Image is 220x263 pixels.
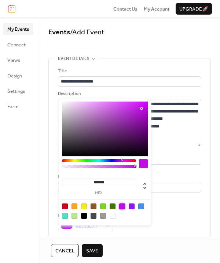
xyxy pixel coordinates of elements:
div: #4A90E2 [138,203,144,209]
div: #9013FE [129,203,135,209]
a: Connect [3,39,33,50]
a: Views [3,54,33,66]
button: Save [82,244,103,257]
div: Event color [58,212,112,220]
button: Cancel [51,244,79,257]
div: #4A4A4A [91,213,96,219]
a: My Events [3,23,33,35]
div: #417505 [110,203,115,209]
a: Form [3,100,33,112]
span: Design [7,72,22,80]
div: #FFFFFF [110,213,115,219]
button: Upgrade🚀 [176,3,212,15]
span: Cancel [55,247,74,255]
img: logo [8,5,15,13]
span: Connect [7,41,26,49]
div: #9B9B9B [100,213,106,219]
a: Contact Us [113,5,137,12]
label: hex [62,191,136,195]
a: My Account [144,5,169,12]
a: Design [3,70,33,81]
div: Title [58,68,200,75]
span: Settings [7,88,25,95]
span: #BD10E0FF [76,223,102,230]
span: Form [7,103,19,110]
div: #F8E71C [81,203,87,209]
div: #B8E986 [71,213,77,219]
div: #7ED321 [100,203,106,209]
div: #8B572A [91,203,96,209]
span: Upgrade 🚀 [179,5,208,13]
div: Location [58,174,200,181]
span: Views [7,57,20,64]
div: #D0021B [62,203,68,209]
div: #000000 [81,213,87,219]
span: My Account [144,5,169,13]
span: Save [86,247,98,255]
span: Contact Us [113,5,137,13]
span: / Add Event [70,26,104,39]
a: Settings [3,85,33,97]
a: Events [48,26,70,39]
span: My Events [7,26,29,33]
div: #BD10E0 [119,203,125,209]
div: #F5A623 [71,203,77,209]
div: #50E3C2 [62,213,68,219]
span: Event details [58,55,89,62]
div: Description [58,90,200,98]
